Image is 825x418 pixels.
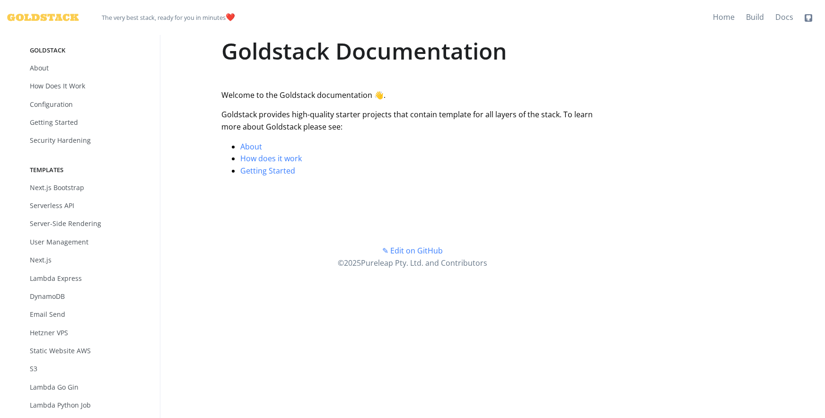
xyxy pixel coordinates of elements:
[23,179,156,197] a: Next.js Bootstrap
[240,153,302,164] a: How does it work
[221,35,604,67] h1: Goldstack Documentation
[240,165,295,176] a: Getting Started
[23,342,156,360] a: Static Website AWS
[805,14,812,22] img: svg%3e
[23,305,156,323] a: Email Send
[240,141,262,152] a: About
[23,197,156,215] a: Serverless API
[23,251,156,269] a: Next.js
[23,45,156,55] span: Goldstack
[23,270,156,287] a: Lambda Express
[102,8,235,27] span: ️❤️
[23,378,156,396] a: Lambda Go Gin
[23,360,156,378] a: S3
[23,324,156,342] a: Hetzner VPS
[16,257,809,270] div: © 2025 Pureleap Pty. Ltd. and Contributors
[221,109,604,133] p: Goldstack provides high-quality starter projects that contain template for all layers of the stac...
[23,287,156,305] a: DynamoDB
[23,215,156,233] a: Server-Side Rendering
[23,165,156,175] span: Templates
[23,131,156,149] a: Security Hardening
[23,59,156,77] a: About
[7,8,71,27] a: Goldstack Logo
[221,89,604,102] p: Welcome to the Goldstack documentation 👋.
[23,96,156,113] a: Configuration
[23,233,156,251] a: User Management
[23,77,156,95] a: How Does It Work
[23,396,156,414] a: Lambda Python Job
[102,13,226,22] small: The very best stack, ready for you in minutes
[23,113,156,131] a: Getting Started
[382,245,443,256] a: ✎ Edit on GitHub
